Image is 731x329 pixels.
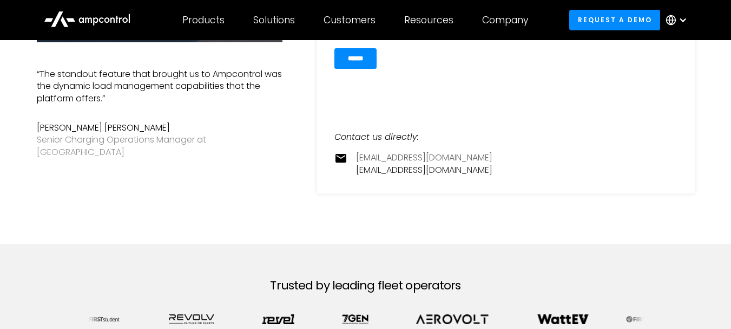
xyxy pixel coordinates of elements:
[182,14,225,26] div: Products
[356,152,492,164] a: [EMAIL_ADDRESS][DOMAIN_NAME]
[253,14,295,26] div: Solutions
[172,44,223,55] span: Phone number
[404,14,453,26] div: Resources
[324,14,376,26] div: Customers
[334,131,677,143] div: Contact us directly:
[482,14,529,26] div: Company
[270,279,460,293] h2: Trusted by leading fleet operators
[356,164,492,176] a: [EMAIL_ADDRESS][DOMAIN_NAME]
[569,10,660,30] a: Request a demo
